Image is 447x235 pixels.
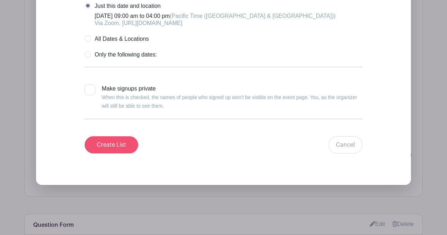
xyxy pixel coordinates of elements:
[102,94,357,109] small: When this is checked, the names of people who signed up won’t be visible on the event page. You, ...
[85,35,149,43] label: All Dates & Locations
[95,3,336,10] div: Just this date and location
[328,136,362,153] a: Cancel
[102,84,362,110] div: Make signups private
[95,20,336,27] div: Via Zoom, [URL][DOMAIN_NAME]
[170,13,336,19] span: (Pacific Time ([GEOGRAPHIC_DATA] & [GEOGRAPHIC_DATA]))
[85,136,138,153] input: Create List
[85,51,157,58] label: Only the following dates:
[85,3,336,27] label: [DATE] 09:00 am to 04:00 pm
